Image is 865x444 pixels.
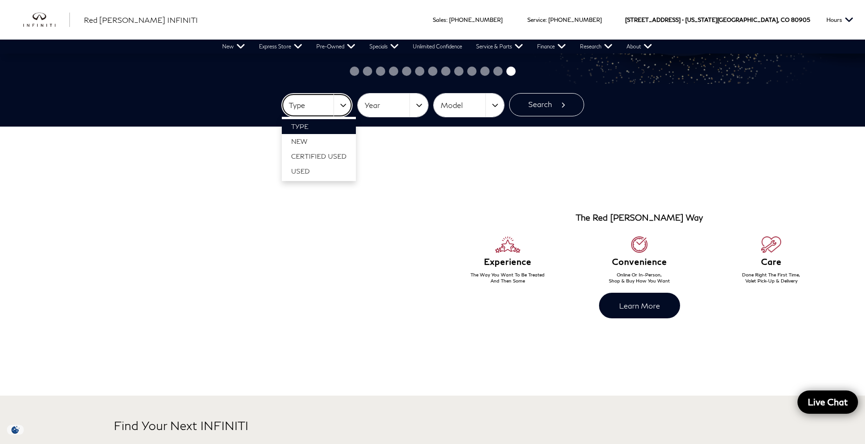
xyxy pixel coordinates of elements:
span: Go to slide 11 [480,67,490,76]
span: Done Right The First Time, Valet Pick-Up & Delivery [742,272,800,283]
span: Model [441,98,485,113]
span: Live Chat [803,396,852,408]
nav: Main Navigation [215,40,659,54]
a: Live Chat [797,390,858,414]
a: Research [573,40,620,54]
section: Click to Open Cookie Consent Modal [5,425,26,435]
span: Used [291,167,310,175]
span: Go to slide 13 [506,67,516,76]
span: Go to slide 3 [376,67,385,76]
a: Specials [362,40,406,54]
span: Go to slide 6 [415,67,424,76]
a: Red [PERSON_NAME] INFINITI [84,14,198,26]
h6: Care [705,257,837,267]
span: : [446,16,448,23]
button: Search [509,93,584,116]
a: New [215,40,252,54]
span: Certified Used [291,152,347,160]
span: : [545,16,547,23]
a: About [620,40,659,54]
span: Red [PERSON_NAME] INFINITI [84,15,198,24]
h6: Convenience [573,257,705,267]
img: INFINITI [23,13,70,27]
span: Online Or In-Person, Shop & Buy How You Want [609,272,670,283]
a: Learn More [599,293,680,318]
span: Go to slide 9 [454,67,463,76]
img: Opt-Out Icon [5,425,26,435]
span: Go to slide 2 [363,67,372,76]
span: Service [527,16,545,23]
span: Go to slide 10 [467,67,477,76]
a: infiniti [23,13,70,27]
a: Pre-Owned [309,40,362,54]
h3: The Red [PERSON_NAME] Way [576,213,703,222]
span: Go to slide 5 [402,67,411,76]
a: [STREET_ADDRESS] • [US_STATE][GEOGRAPHIC_DATA], CO 80905 [625,16,810,23]
span: The Way You Want To Be Treated And Then Some [470,272,545,283]
span: Type [289,98,334,113]
span: Go to slide 4 [389,67,398,76]
span: Go to slide 12 [493,67,503,76]
a: [PHONE_NUMBER] [449,16,503,23]
span: New [291,137,307,145]
a: Unlimited Confidence [406,40,469,54]
h6: Experience [442,257,574,267]
a: Finance [530,40,573,54]
button: Year [358,94,428,117]
button: Type [282,94,352,117]
span: Go to slide 8 [441,67,450,76]
button: Model [434,94,504,117]
span: Type [291,122,308,130]
span: Go to slide 1 [350,67,359,76]
span: Go to slide 7 [428,67,437,76]
span: Sales [433,16,446,23]
span: Year [365,98,409,113]
a: Express Store [252,40,309,54]
a: Service & Parts [469,40,530,54]
a: [PHONE_NUMBER] [548,16,602,23]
